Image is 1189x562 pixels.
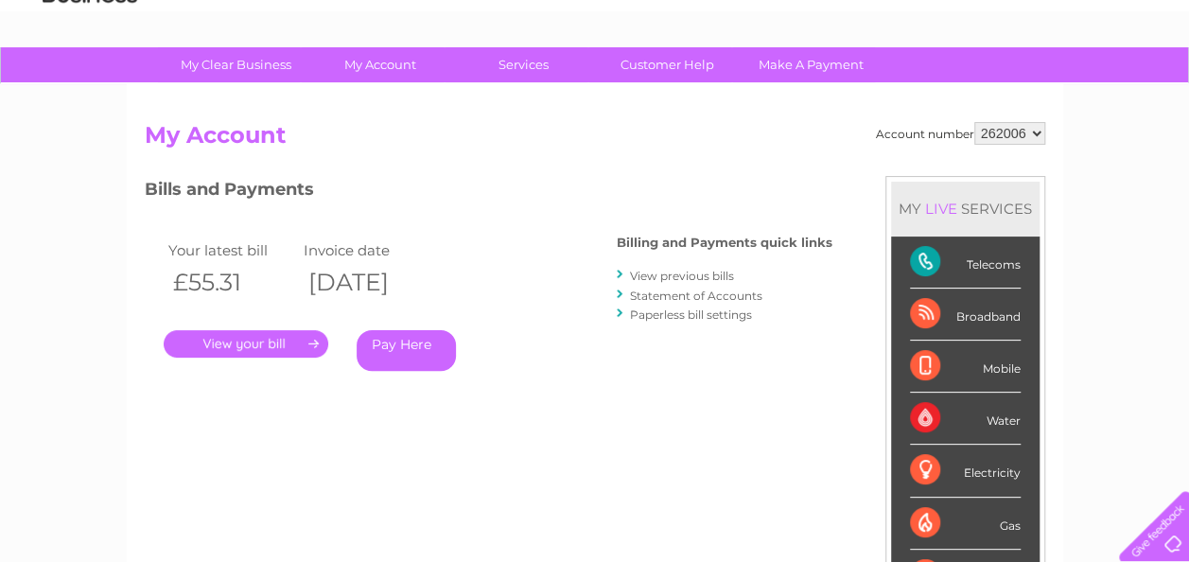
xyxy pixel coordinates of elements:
a: Services [446,47,602,82]
div: LIVE [921,200,961,218]
div: Mobile [910,341,1021,393]
h4: Billing and Payments quick links [617,236,832,250]
a: Contact [1063,80,1110,95]
a: 0333 014 3131 [832,9,963,33]
div: MY SERVICES [891,182,1040,236]
a: . [164,330,328,358]
a: My Clear Business [158,47,314,82]
h3: Bills and Payments [145,176,832,209]
div: Telecoms [910,237,1021,289]
img: logo.png [42,49,138,107]
th: [DATE] [299,263,435,302]
a: My Account [302,47,458,82]
a: Water [856,80,892,95]
a: Customer Help [589,47,745,82]
td: Your latest bill [164,237,300,263]
a: Make A Payment [733,47,889,82]
th: £55.31 [164,263,300,302]
div: Gas [910,498,1021,550]
div: Clear Business is a trading name of Verastar Limited (registered in [GEOGRAPHIC_DATA] No. 3667643... [149,10,1042,92]
h2: My Account [145,122,1045,158]
a: Paperless bill settings [630,307,752,322]
div: Account number [876,122,1045,145]
a: Energy [903,80,945,95]
a: View previous bills [630,269,734,283]
div: Water [910,393,1021,445]
a: Blog [1024,80,1052,95]
a: Telecoms [956,80,1013,95]
td: Invoice date [299,237,435,263]
a: Log out [1127,80,1171,95]
a: Pay Here [357,330,456,371]
div: Broadband [910,289,1021,341]
a: Statement of Accounts [630,289,762,303]
div: Electricity [910,445,1021,497]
